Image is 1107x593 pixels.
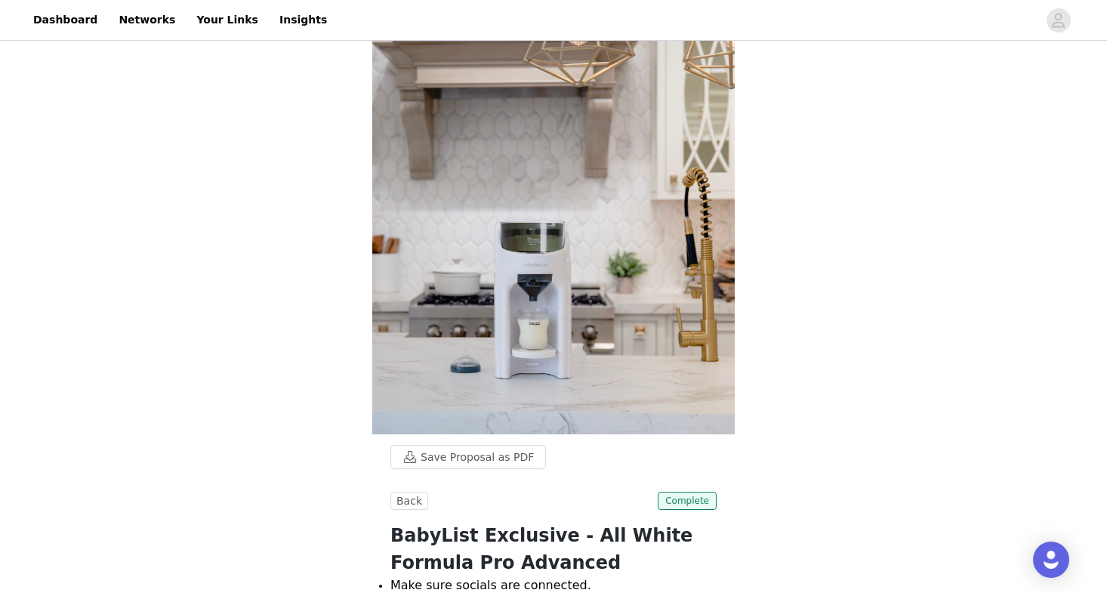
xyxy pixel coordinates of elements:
[658,492,717,510] span: Complete
[270,3,336,37] a: Insights
[390,522,717,576] h1: BabyList Exclusive - All White Formula Pro Advanced
[390,492,428,510] button: Back
[390,578,591,592] span: Make sure socials are connected.
[1051,8,1065,32] div: avatar
[187,3,267,37] a: Your Links
[24,3,106,37] a: Dashboard
[1033,542,1069,578] div: Open Intercom Messenger
[109,3,184,37] a: Networks
[390,445,546,469] button: Save Proposal as PDF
